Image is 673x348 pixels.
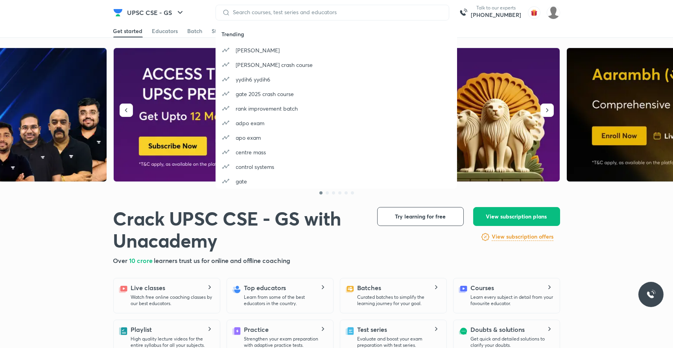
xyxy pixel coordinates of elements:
[212,27,225,35] div: Store
[236,133,261,142] p: apo exam
[473,207,560,226] button: View subscription plans
[236,163,275,171] p: control systems
[113,8,123,17] img: Company Logo
[216,159,457,174] a: control systems
[188,25,203,37] a: Batch
[188,27,203,35] div: Batch
[123,5,190,20] button: UPSC CSE - GS
[244,283,286,292] h5: Top educators
[216,174,457,189] a: gate
[244,325,269,334] h5: Practice
[131,294,214,307] p: Watch free online coaching classes by our best educators.
[236,90,294,98] p: gate 2025 crash course
[455,5,471,20] img: call-us
[113,207,365,251] h1: Crack UPSC CSE - GS with Unacademy
[244,294,327,307] p: Learn from some of the best educators in the country.
[152,27,178,35] div: Educators
[131,283,165,292] h5: Live classes
[486,213,547,220] span: View subscription plans
[113,27,143,35] div: Get started
[131,325,152,334] h5: Playlist
[358,283,381,292] h5: Batches
[236,177,247,185] p: gate
[216,101,457,116] a: rank improvement batch
[646,290,656,299] img: ttu
[113,256,129,265] span: Over
[395,213,446,220] span: Try learning for free
[216,72,457,87] a: yydih6 yydih6
[216,43,457,57] a: [PERSON_NAME]
[216,145,457,159] a: centre mass
[377,207,464,226] button: Try learning for free
[216,130,457,145] a: apo exam
[216,87,457,101] a: gate 2025 crash course
[471,283,494,292] h5: Courses
[216,57,457,72] a: [PERSON_NAME] crash course
[358,325,387,334] h5: Test series
[471,11,522,19] a: [PHONE_NUMBER]
[358,294,440,307] p: Curated batches to simplify the learning journey for your goal.
[222,30,457,38] h6: Trending
[492,232,553,242] a: View subscription offers
[212,25,225,37] a: Store
[528,6,540,19] img: avatar
[230,9,443,15] input: Search courses, test series and educators
[236,119,265,127] p: adpo exam
[236,61,313,69] p: [PERSON_NAME] crash course
[236,46,280,54] p: [PERSON_NAME]
[236,104,298,113] p: rank improvement batch
[547,6,560,19] img: Sapna Yadav
[492,233,553,241] h6: View subscription offers
[236,75,271,83] p: yydih6 yydih6
[236,148,266,156] p: centre mass
[152,25,178,37] a: Educators
[471,325,525,334] h5: Doubts & solutions
[471,5,522,11] p: Talk to our experts
[129,256,154,265] span: 10 crore
[471,294,553,307] p: Learn every subject in detail from your favourite educator.
[113,25,143,37] a: Get started
[154,256,290,265] span: learners trust us for online and offline coaching
[216,116,457,130] a: adpo exam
